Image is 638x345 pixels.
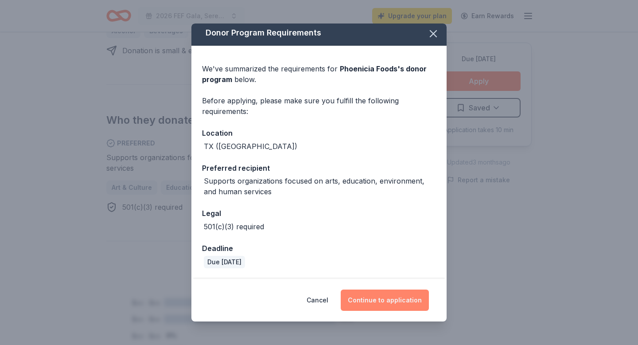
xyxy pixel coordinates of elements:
div: Due [DATE] [204,256,245,268]
div: Donor Program Requirements [191,20,447,46]
button: Continue to application [341,290,429,311]
div: TX ([GEOGRAPHIC_DATA]) [204,141,297,152]
div: Location [202,127,436,139]
button: Cancel [307,290,328,311]
div: Legal [202,208,436,219]
div: Supports organizations focused on arts, education, environment, and human services [204,176,436,197]
div: Preferred recipient [202,162,436,174]
div: 501(c)(3) required [204,221,264,232]
div: Deadline [202,243,436,254]
div: We've summarized the requirements for below. [202,63,436,85]
div: Before applying, please make sure you fulfill the following requirements: [202,95,436,117]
